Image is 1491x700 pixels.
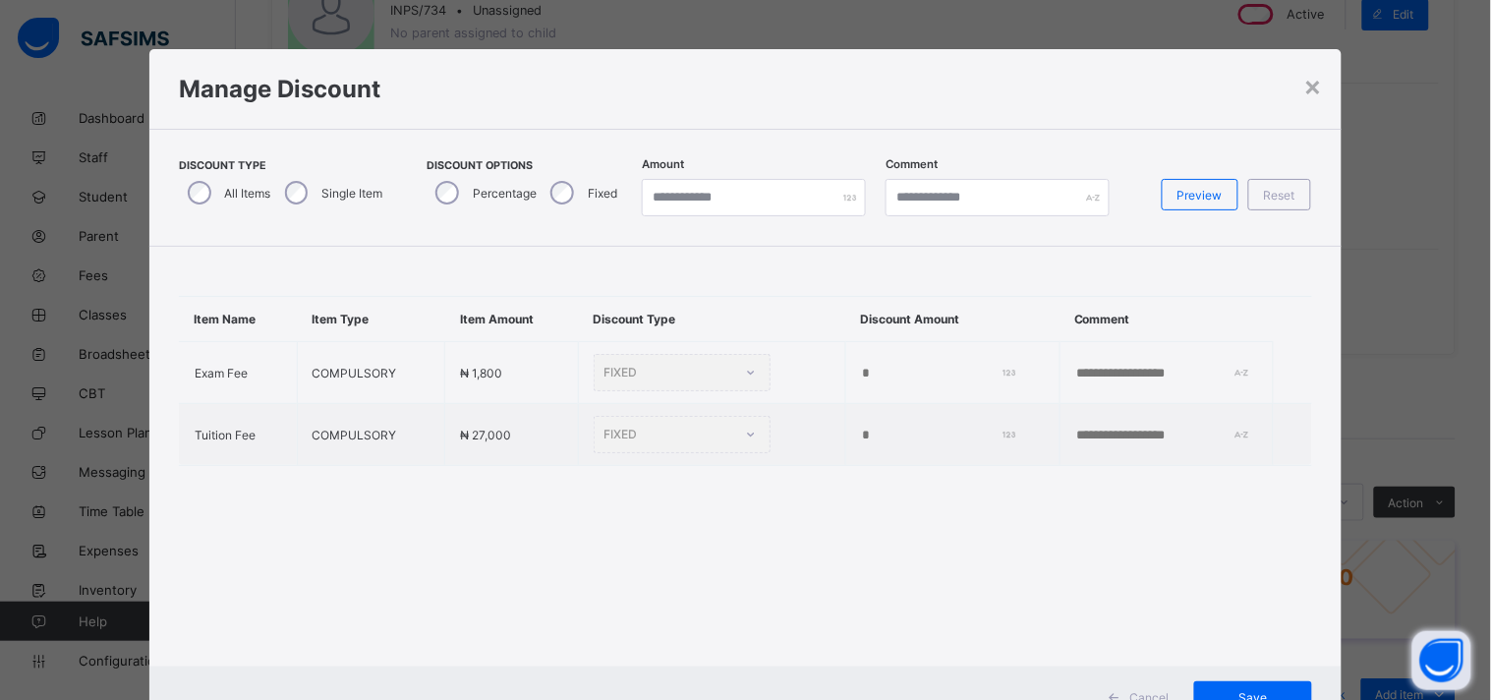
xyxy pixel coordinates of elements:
[460,366,502,380] span: ₦ 1,800
[473,186,537,201] label: Percentage
[1060,297,1274,342] th: Comment
[179,75,1313,103] h1: Manage Discount
[1264,188,1295,203] span: Reset
[321,186,382,201] label: Single Item
[179,297,297,342] th: Item Name
[1303,69,1322,102] div: ×
[225,186,271,201] label: All Items
[1412,631,1471,690] button: Open asap
[445,297,578,342] th: Item Amount
[427,159,622,172] span: Discount Options
[179,159,388,172] span: Discount Type
[297,404,445,466] td: COMPULSORY
[179,342,297,404] td: Exam Fee
[845,297,1060,342] th: Discount Amount
[297,342,445,404] td: COMPULSORY
[297,297,445,342] th: Item Type
[588,186,617,201] label: Fixed
[578,297,845,342] th: Discount Type
[460,428,511,442] span: ₦ 27,000
[642,157,684,171] label: Amount
[1177,188,1223,203] span: Preview
[886,157,938,171] label: Comment
[179,404,297,466] td: Tuition Fee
